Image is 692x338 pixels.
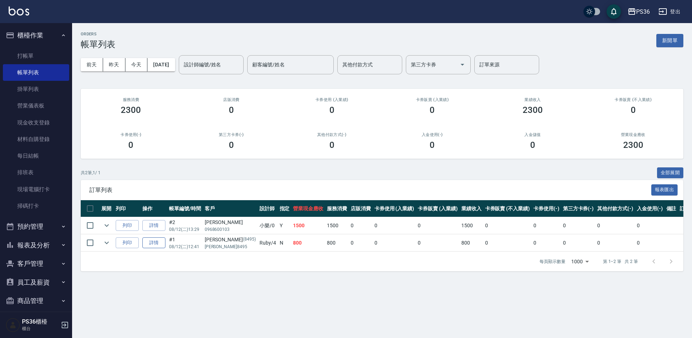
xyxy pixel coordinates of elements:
[373,217,416,234] td: 0
[290,97,373,102] h2: 卡券使用 (入業績)
[635,234,665,251] td: 0
[349,234,373,251] td: 0
[3,198,69,214] a: 掃碼打卡
[128,140,133,150] h3: 0
[635,200,665,217] th: 入金使用(-)
[3,181,69,198] a: 現場電腦打卡
[101,220,112,231] button: expand row
[430,105,435,115] h3: 0
[3,273,69,292] button: 員工及薪資
[9,6,29,16] img: Logo
[81,58,103,71] button: 前天
[3,217,69,236] button: 預約管理
[636,7,650,16] div: PS36
[258,234,278,251] td: Ruby /4
[651,186,678,193] a: 報表匯出
[229,105,234,115] h3: 0
[116,237,139,249] button: 列印
[3,236,69,255] button: 報表及分析
[416,234,460,251] td: 0
[656,5,683,18] button: 登出
[623,140,643,150] h3: 2300
[258,200,278,217] th: 設計師
[121,105,141,115] h3: 2300
[568,252,591,271] div: 1000
[530,140,535,150] h3: 0
[205,219,256,226] div: [PERSON_NAME]
[203,200,258,217] th: 客戶
[460,200,483,217] th: 業績收入
[625,4,653,19] button: PS36
[656,34,683,47] button: 新開單
[540,258,565,265] p: 每頁顯示數量
[167,200,203,217] th: 帳單編號/時間
[81,32,115,36] h2: ORDERS
[532,200,561,217] th: 卡券使用(-)
[595,234,635,251] td: 0
[532,217,561,234] td: 0
[243,236,256,243] p: (8495)
[329,105,334,115] h3: 0
[291,200,325,217] th: 營業現金應收
[116,220,139,231] button: 列印
[325,234,349,251] td: 800
[457,59,468,70] button: Open
[603,258,638,265] p: 第 1–2 筆 共 2 筆
[325,200,349,217] th: 服務消費
[258,217,278,234] td: 小樂 /0
[595,217,635,234] td: 0
[169,226,201,233] p: 08/12 (二) 13:29
[3,114,69,131] a: 現金收支登錄
[491,132,575,137] h2: 入金儲值
[290,132,373,137] h2: 其他付款方式(-)
[3,97,69,114] a: 營業儀表板
[391,97,474,102] h2: 卡券販賣 (入業績)
[101,237,112,248] button: expand row
[3,254,69,273] button: 客戶管理
[391,132,474,137] h2: 入金使用(-)
[349,200,373,217] th: 店販消費
[291,234,325,251] td: 800
[3,81,69,97] a: 掛單列表
[665,200,678,217] th: 備註
[430,140,435,150] h3: 0
[103,58,125,71] button: 昨天
[657,167,684,179] button: 全部展開
[329,140,334,150] h3: 0
[22,318,59,325] h5: PS36櫃檯
[561,217,596,234] td: 0
[81,170,101,176] p: 共 2 筆, 1 / 1
[205,226,256,233] p: 0968600103
[142,220,165,231] a: 詳情
[167,217,203,234] td: #2
[349,217,373,234] td: 0
[523,105,543,115] h3: 2300
[142,237,165,249] a: 詳情
[89,132,173,137] h2: 卡券使用(-)
[3,48,69,64] a: 打帳單
[147,58,175,71] button: [DATE]
[3,291,69,310] button: 商品管理
[89,97,173,102] h3: 服務消費
[278,217,292,234] td: Y
[416,217,460,234] td: 0
[291,217,325,234] td: 1500
[125,58,148,71] button: 今天
[591,132,675,137] h2: 營業現金應收
[22,325,59,332] p: 櫃台
[483,217,532,234] td: 0
[532,234,561,251] td: 0
[373,200,416,217] th: 卡券使用 (入業績)
[595,200,635,217] th: 其他付款方式(-)
[483,234,532,251] td: 0
[656,37,683,44] a: 新開單
[416,200,460,217] th: 卡券販賣 (入業績)
[483,200,532,217] th: 卡券販賣 (不入業績)
[651,184,678,196] button: 報表匯出
[3,26,69,45] button: 櫃檯作業
[205,243,256,250] p: [PERSON_NAME]8495
[325,217,349,234] td: 1500
[460,217,483,234] td: 1500
[635,217,665,234] td: 0
[99,200,114,217] th: 展開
